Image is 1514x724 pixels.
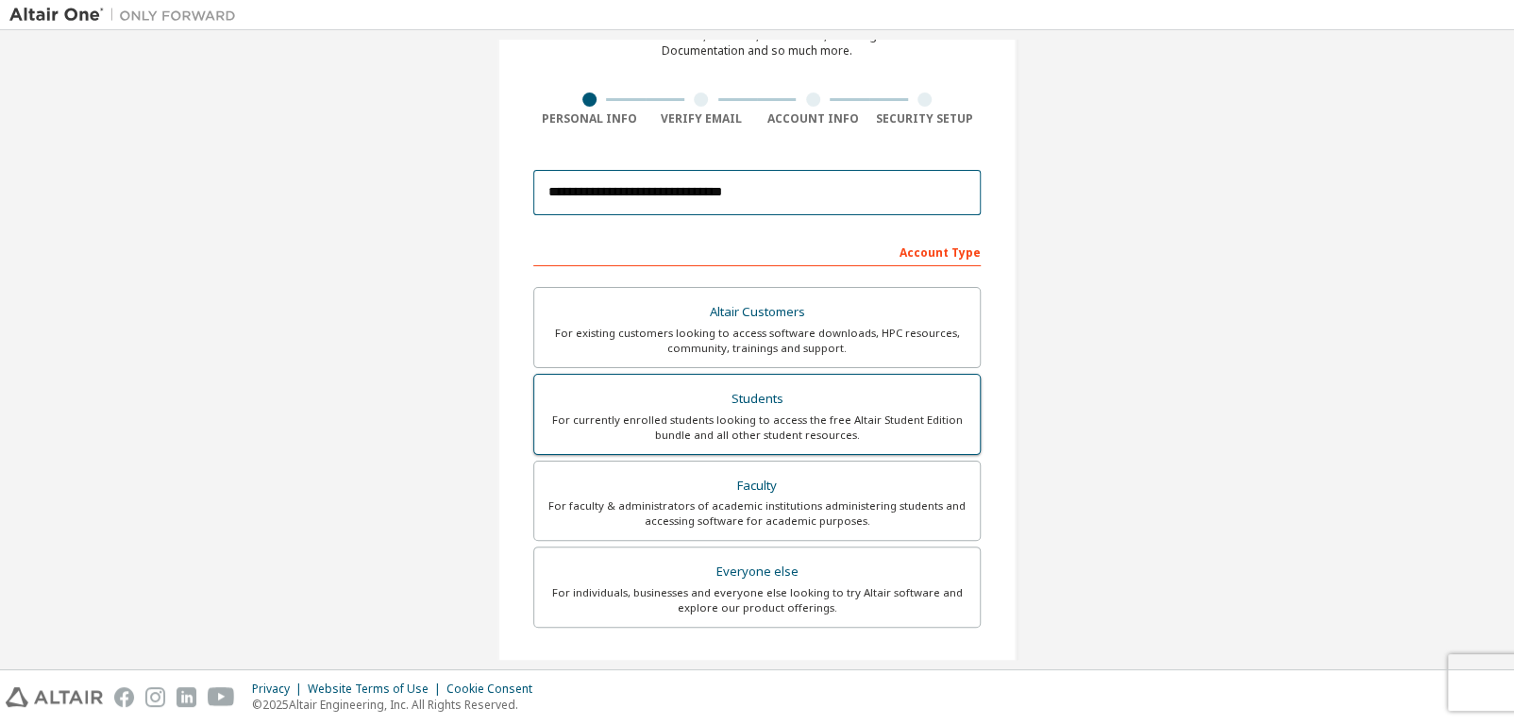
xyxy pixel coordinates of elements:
div: Personal Info [533,111,646,126]
div: Account Info [757,111,869,126]
img: facebook.svg [114,687,134,707]
div: Altair Customers [546,299,968,326]
div: Everyone else [546,559,968,585]
div: Cookie Consent [446,682,544,697]
div: For Free Trials, Licenses, Downloads, Learning & Documentation and so much more. [626,28,888,59]
div: Faculty [546,473,968,499]
img: altair_logo.svg [6,687,103,707]
div: Account Type [533,236,981,266]
div: For existing customers looking to access software downloads, HPC resources, community, trainings ... [546,326,968,356]
div: Verify Email [646,111,758,126]
img: Altair One [9,6,245,25]
div: Website Terms of Use [308,682,446,697]
p: © 2025 Altair Engineering, Inc. All Rights Reserved. [252,697,544,713]
div: For faculty & administrators of academic institutions administering students and accessing softwa... [546,498,968,529]
img: youtube.svg [208,687,235,707]
div: Your Profile [533,656,981,686]
div: For currently enrolled students looking to access the free Altair Student Edition bundle and all ... [546,413,968,443]
img: linkedin.svg [177,687,196,707]
div: Security Setup [869,111,982,126]
div: For individuals, businesses and everyone else looking to try Altair software and explore our prod... [546,585,968,615]
div: Privacy [252,682,308,697]
div: Students [546,386,968,413]
img: instagram.svg [145,687,165,707]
